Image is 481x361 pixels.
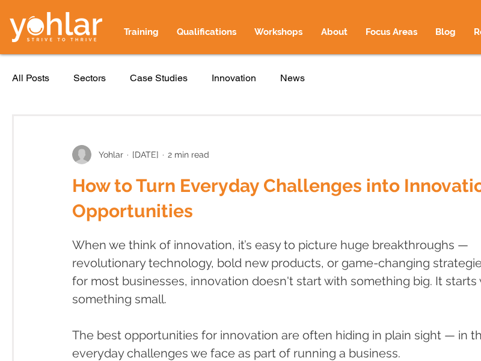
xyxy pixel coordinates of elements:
[357,17,426,46] div: Focus Areas
[115,17,168,46] a: Training
[212,72,256,85] a: Innovation
[168,17,245,46] a: Qualifications
[132,150,159,159] span: May 28
[171,17,242,46] p: Qualifications
[315,17,354,46] p: About
[312,17,357,46] a: About
[429,17,462,46] p: Blog
[426,17,465,46] a: Blog
[10,12,102,42] img: Yohlar - Strive to Thrive logo
[130,72,188,85] a: Case Studies
[248,17,308,46] p: Workshops
[73,72,106,85] a: Sectors
[168,150,209,159] span: 2 min read
[280,72,305,85] a: News
[245,17,312,46] a: Workshops
[12,72,49,85] a: All Posts
[360,17,423,46] p: Focus Areas
[118,17,165,46] p: Training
